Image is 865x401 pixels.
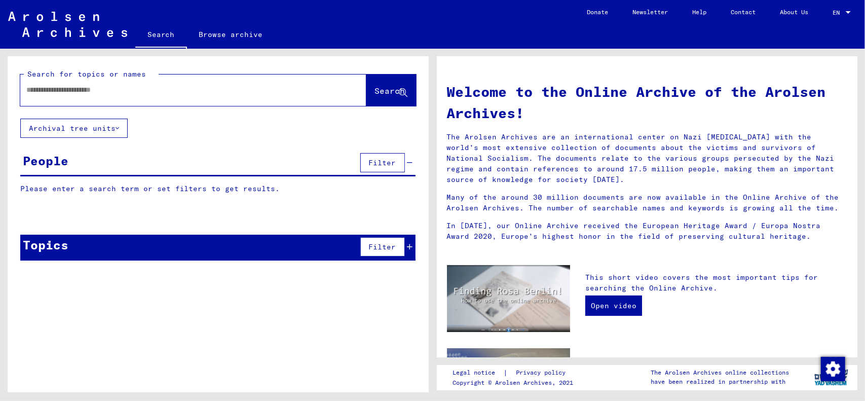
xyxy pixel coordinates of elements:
button: Filter [360,153,405,172]
a: Legal notice [453,368,503,378]
a: Open video [585,296,642,316]
a: Browse archive [187,22,275,47]
a: Search [135,22,187,49]
p: The interactive e-Guide provides background knowledge to help you understand the documents. It in... [585,355,847,398]
p: Copyright © Arolsen Archives, 2021 [453,378,578,387]
span: Search [375,86,405,96]
img: Arolsen_neg.svg [8,12,127,37]
a: Privacy policy [508,368,578,378]
button: Search [366,75,416,106]
span: Filter [369,158,396,167]
div: Topics [23,236,68,254]
img: yv_logo.png [812,364,850,390]
img: video.jpg [447,265,570,332]
p: The Arolsen Archives are an international center on Nazi [MEDICAL_DATA] with the world’s most ext... [447,132,848,185]
p: Many of the around 30 million documents are now available in the Online Archive of the Arolsen Ar... [447,192,848,213]
h1: Welcome to the Online Archive of the Arolsen Archives! [447,81,848,124]
button: Filter [360,237,405,257]
button: Archival tree units [20,119,128,138]
p: In [DATE], our Online Archive received the European Heritage Award / Europa Nostra Award 2020, Eu... [447,221,848,242]
p: The Arolsen Archives online collections [651,368,789,377]
div: People [23,152,68,170]
mat-label: Search for topics or names [27,69,146,79]
img: Change consent [821,357,845,381]
p: Please enter a search term or set filters to get results. [20,184,416,194]
span: Filter [369,242,396,251]
p: have been realized in partnership with [651,377,789,386]
span: EN [833,9,844,16]
div: | [453,368,578,378]
p: This short video covers the most important tips for searching the Online Archive. [585,272,847,294]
